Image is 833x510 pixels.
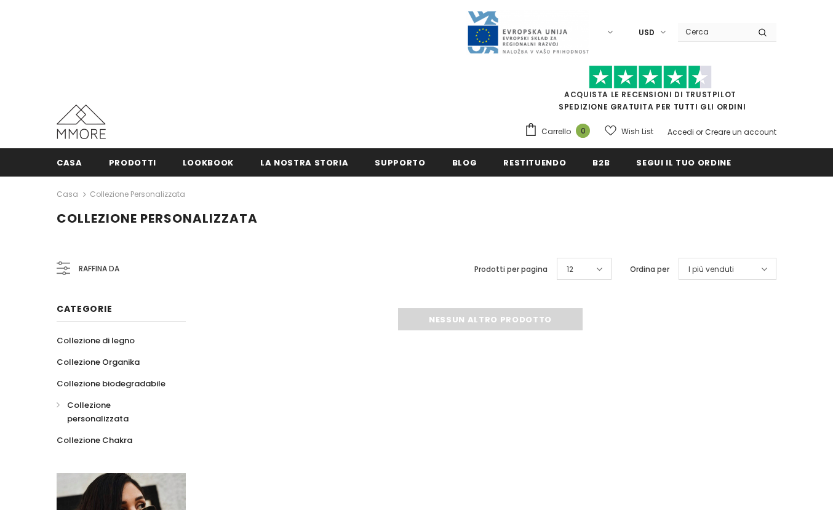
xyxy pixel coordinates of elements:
input: Search Site [678,23,749,41]
span: USD [639,26,655,39]
a: Restituendo [503,148,566,176]
a: B2B [592,148,610,176]
span: 12 [567,263,573,276]
span: Collezione personalizzata [57,210,258,227]
label: Ordina per [630,263,669,276]
span: B2B [592,157,610,169]
span: Wish List [621,126,653,138]
a: Accedi [668,127,694,137]
img: Javni Razpis [466,10,589,55]
a: Collezione Organika [57,351,140,373]
span: Raffina da [79,262,119,276]
span: Collezione Chakra [57,434,132,446]
a: Creare un account [705,127,776,137]
span: Restituendo [503,157,566,169]
span: Collezione di legno [57,335,135,346]
span: Prodotti [109,157,156,169]
a: Collezione Chakra [57,429,132,451]
a: Casa [57,148,82,176]
a: Collezione di legno [57,330,135,351]
span: supporto [375,157,425,169]
a: Prodotti [109,148,156,176]
a: Wish List [605,121,653,142]
span: Collezione Organika [57,356,140,368]
span: Collezione personalizzata [67,399,129,424]
a: Collezione personalizzata [57,394,172,429]
span: SPEDIZIONE GRATUITA PER TUTTI GLI ORDINI [524,71,776,112]
span: I più venduti [688,263,734,276]
a: Javni Razpis [466,26,589,37]
label: Prodotti per pagina [474,263,548,276]
a: La nostra storia [260,148,348,176]
span: Casa [57,157,82,169]
span: Lookbook [183,157,234,169]
a: Blog [452,148,477,176]
span: 0 [576,124,590,138]
a: Collezione personalizzata [90,189,185,199]
img: Casi MMORE [57,105,106,139]
span: Categorie [57,303,112,315]
a: Collezione biodegradabile [57,373,165,394]
span: Carrello [541,126,571,138]
a: Segui il tuo ordine [636,148,731,176]
a: Acquista le recensioni di TrustPilot [564,89,736,100]
span: or [696,127,703,137]
span: Segui il tuo ordine [636,157,731,169]
span: Blog [452,157,477,169]
a: Lookbook [183,148,234,176]
span: La nostra storia [260,157,348,169]
img: Fidati di Pilot Stars [589,65,712,89]
a: Carrello 0 [524,122,596,141]
a: supporto [375,148,425,176]
span: Collezione biodegradabile [57,378,165,389]
a: Casa [57,187,78,202]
